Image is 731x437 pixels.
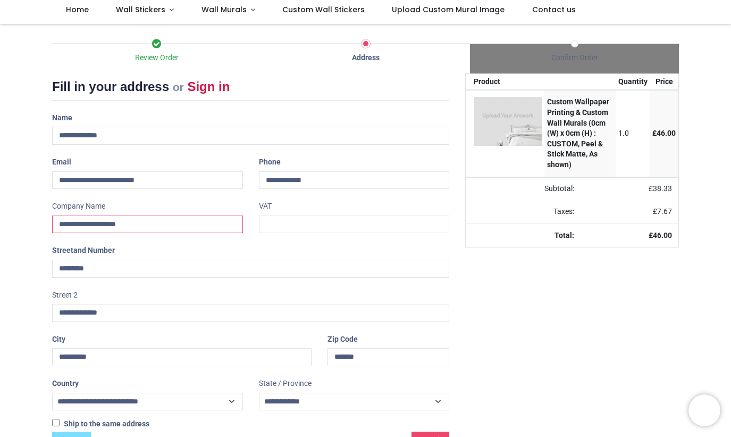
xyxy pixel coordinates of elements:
[52,197,105,216] label: Company Name
[52,153,71,171] label: Email
[649,184,672,193] span: £
[66,4,89,15] span: Home
[466,200,581,224] td: Taxes:
[187,79,230,94] a: Sign in
[52,242,115,260] label: Street
[173,81,184,93] small: or
[73,246,115,254] span: and Number
[657,129,676,137] span: 46.00
[261,53,470,63] div: Address
[652,129,676,137] span: £
[52,79,169,94] span: Fill in your address
[52,109,72,127] label: Name
[116,4,165,15] span: Wall Stickers
[259,153,281,171] label: Phone
[547,97,609,169] strong: Custom Wallpaper Printing & Custom Wall Murals (0cm (W) x 0cm (H) : CUSTOM, Peel & Stick Matte, A...
[653,184,672,193] span: 38.33
[470,53,679,63] div: Confirm Order
[618,128,648,139] div: 1.0
[650,74,678,90] th: Price
[653,231,672,240] span: 46.00
[52,53,261,63] div: Review Order
[653,207,672,216] span: £
[201,4,247,15] span: Wall Murals
[532,4,576,15] span: Contact us
[52,419,60,426] input: Ship to the same address
[282,4,365,15] span: Custom Wall Stickers
[392,4,505,15] span: Upload Custom Mural Image
[52,419,149,430] label: Ship to the same address
[649,231,672,240] strong: £
[52,286,78,304] label: Street 2
[466,74,544,90] th: Product
[259,375,312,393] label: State / Province
[259,197,272,216] label: VAT
[657,207,672,216] span: 7.67
[466,177,581,201] td: Subtotal:
[616,74,650,90] th: Quantity
[554,231,574,240] strong: Total:
[688,394,720,426] iframe: Brevo live chat
[52,375,79,393] label: Country
[474,97,542,145] img: RpYhCXPfQwMAAAAASUVORK5CYII=
[52,331,65,349] label: City
[327,331,358,349] label: Zip Code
